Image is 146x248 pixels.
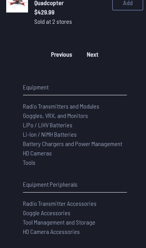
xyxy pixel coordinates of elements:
[23,180,127,189] p: Equipment Peripherals
[23,227,127,236] a: HD Camera Accessories
[23,158,127,167] a: Tools
[34,7,100,17] span: $429.99
[23,228,80,235] span: HD Camera Accessories
[23,208,127,218] a: Goggle Accessories
[23,218,95,226] span: Tool Management and Storage
[23,200,97,207] span: Radio Transmitter Accessories
[23,218,127,227] a: Tool Management and Storage
[23,149,52,157] span: HD Cameras
[23,139,127,148] a: Battery Chargers and Power Management
[23,102,99,110] span: Radio Transmitters and Modules
[23,130,77,138] span: Li-Ion / NiMH Batteries
[23,130,127,139] a: Li-Ion / NiMH Batteries
[23,102,127,111] a: Radio Transmitters and Modules
[23,209,70,216] span: Goggle Accessories
[23,199,127,208] a: Radio Transmitter Accessories
[23,120,127,130] a: LiPo / LiHV Batteries
[34,17,100,26] span: Sold at 2 stores
[23,121,72,128] span: LiPo / LiHV Batteries
[23,82,127,92] p: Equipment
[23,111,127,120] a: Goggles, VRX, and Monitors
[23,148,127,158] a: HD Cameras
[23,140,122,147] span: Battery Chargers and Power Management
[23,112,88,119] span: Goggles, VRX, and Monitors
[23,159,35,166] span: Tools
